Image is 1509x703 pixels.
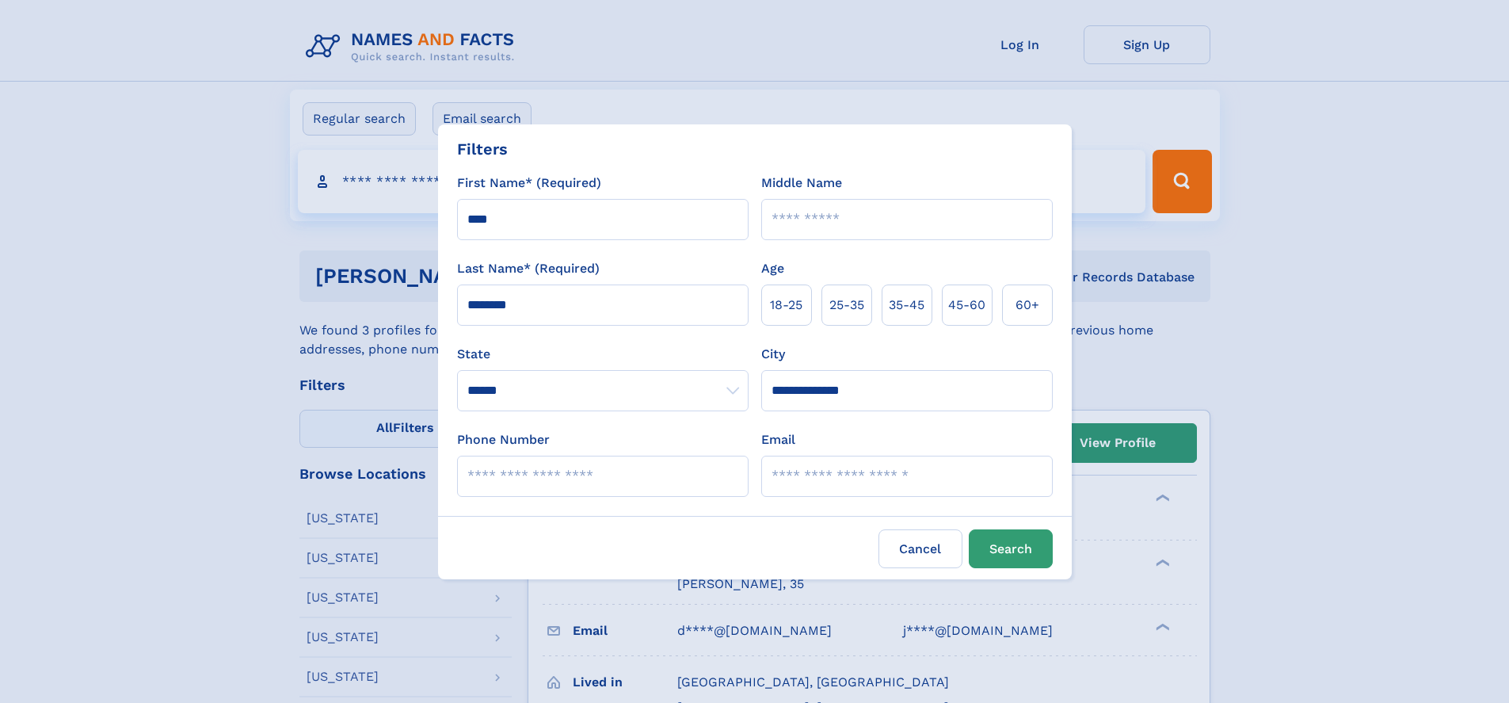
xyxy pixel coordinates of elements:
label: City [761,345,785,364]
label: Last Name* (Required) [457,259,600,278]
button: Search [969,529,1053,568]
span: 25‑35 [829,296,864,315]
label: Middle Name [761,174,842,193]
label: State [457,345,749,364]
span: 18‑25 [770,296,802,315]
div: Filters [457,137,508,161]
label: Email [761,430,795,449]
label: First Name* (Required) [457,174,601,193]
span: 35‑45 [889,296,924,315]
label: Cancel [878,529,962,568]
span: 60+ [1016,296,1039,315]
span: 45‑60 [948,296,985,315]
label: Phone Number [457,430,550,449]
label: Age [761,259,784,278]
